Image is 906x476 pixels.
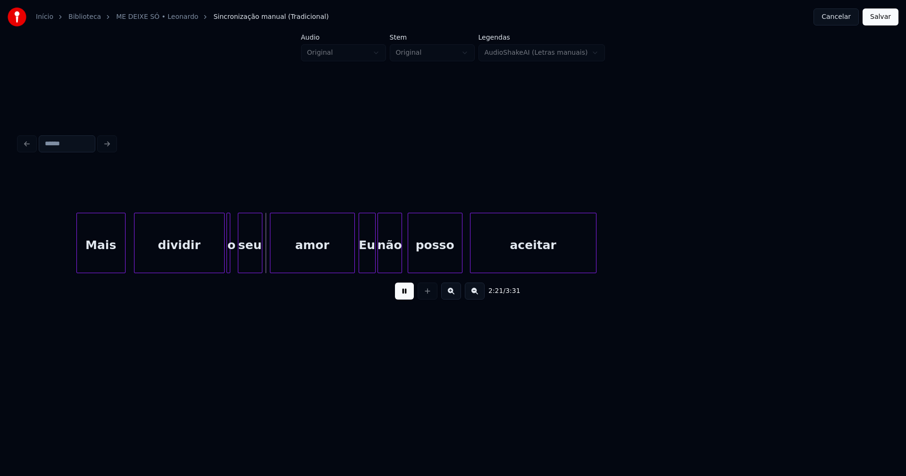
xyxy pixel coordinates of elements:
[863,8,898,25] button: Salvar
[505,286,520,296] span: 3:31
[36,12,53,22] a: Início
[814,8,859,25] button: Cancelar
[68,12,101,22] a: Biblioteca
[390,34,475,41] label: Stem
[36,12,329,22] nav: breadcrumb
[213,12,328,22] span: Sincronização manual (Tradicional)
[8,8,26,26] img: youka
[488,286,503,296] span: 2:21
[301,34,386,41] label: Áudio
[488,286,511,296] div: /
[116,12,198,22] a: ME DEIXE SÓ • Leonardo
[478,34,605,41] label: Legendas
